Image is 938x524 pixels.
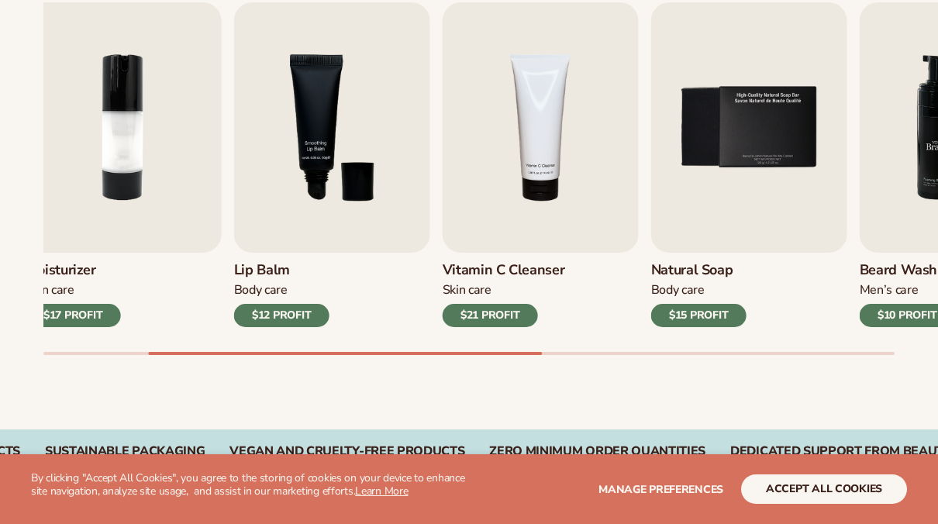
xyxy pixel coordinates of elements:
[26,304,121,327] div: $17 PROFIT
[31,472,469,498] p: By clicking "Accept All Cookies", you agree to the storing of cookies on your device to enhance s...
[443,262,565,279] h3: Vitamin C Cleanser
[489,444,705,459] div: ZERO MINIMUM ORDER QUANTITIES
[598,482,723,497] span: Manage preferences
[234,282,329,298] div: Body Care
[651,282,747,298] div: Body Care
[234,262,329,279] h3: Lip Balm
[651,262,747,279] h3: Natural Soap
[26,2,222,327] a: 2 / 9
[234,304,329,327] div: $12 PROFIT
[45,444,205,459] div: SUSTAINABLE PACKAGING
[26,282,121,298] div: Skin Care
[598,474,723,504] button: Manage preferences
[443,304,538,327] div: $21 PROFIT
[355,484,408,498] a: Learn More
[443,282,565,298] div: Skin Care
[229,444,464,459] div: VEGAN AND CRUELTY-FREE PRODUCTS
[26,262,121,279] h3: Moisturizer
[651,2,847,327] a: 5 / 9
[741,474,907,504] button: accept all cookies
[234,2,430,327] a: 3 / 9
[651,304,747,327] div: $15 PROFIT
[443,2,639,327] a: 4 / 9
